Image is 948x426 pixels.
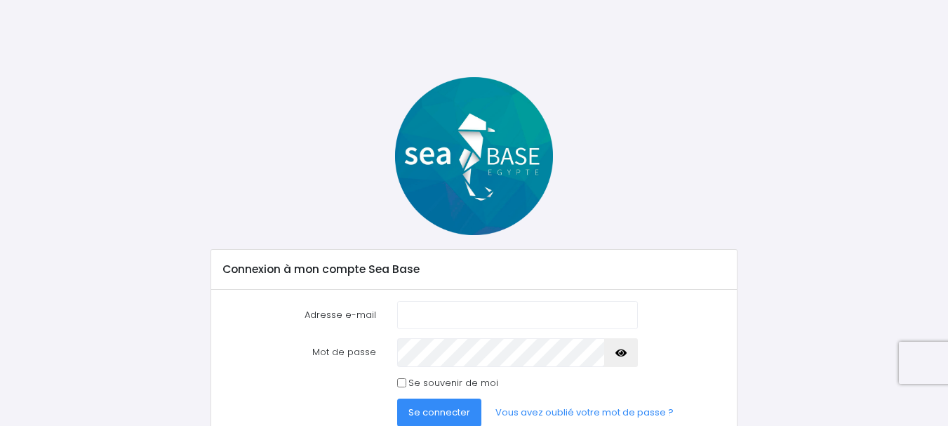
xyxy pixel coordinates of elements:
span: Se connecter [408,406,470,419]
div: Connexion à mon compte Sea Base [211,250,737,289]
label: Mot de passe [212,338,387,366]
label: Se souvenir de moi [408,376,498,390]
label: Adresse e-mail [212,301,387,329]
